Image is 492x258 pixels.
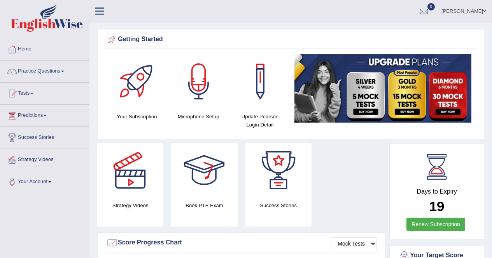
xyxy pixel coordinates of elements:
h4: Update Pearson Login Detail [233,113,287,129]
a: Renew Subscription [406,218,465,231]
a: Home [0,38,89,58]
h4: Your Subscription [110,113,164,121]
h4: Strategy Videos [97,201,163,210]
a: Strategy Videos [0,149,89,168]
h4: Book PTE Exam [171,201,237,210]
div: Score Progress Chart [106,237,376,249]
img: small5.jpg [294,54,471,123]
b: 19 [429,199,445,214]
a: Practice Questions [0,61,89,80]
a: Tests [0,83,89,102]
h4: Success Stories [245,201,312,210]
h4: Days to Expiry [398,188,475,195]
a: Success Stories [0,127,89,146]
h4: Microphone Setup [172,113,225,121]
span: 0 [427,3,435,10]
a: Your Account [0,171,89,190]
div: Getting Started [106,34,475,45]
a: Predictions [0,105,89,124]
